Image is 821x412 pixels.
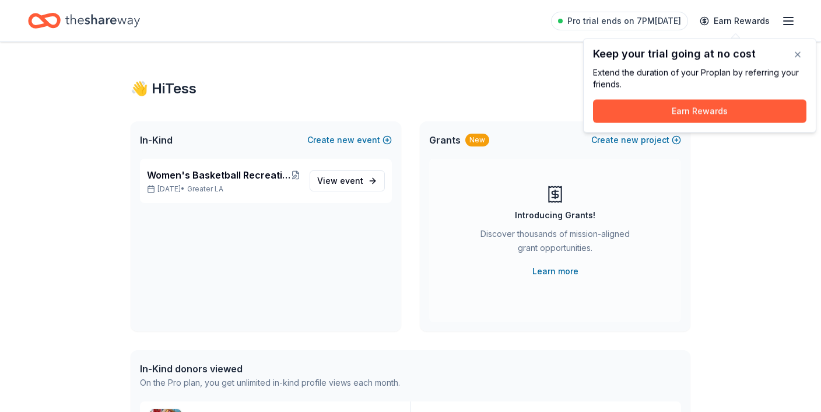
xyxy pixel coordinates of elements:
[147,168,291,182] span: Women's Basketball Recreational League in the [GEOGRAPHIC_DATA], 10th Season
[591,133,681,147] button: Createnewproject
[593,67,806,90] div: Extend the duration of your Pro plan by referring your friends.
[693,11,777,32] a: Earn Rewards
[140,362,400,376] div: In-Kind donors viewed
[337,133,355,147] span: new
[147,184,300,194] p: [DATE] •
[28,7,140,34] a: Home
[465,134,489,146] div: New
[551,12,688,30] a: Pro trial ends on 7PM[DATE]
[515,208,595,222] div: Introducing Grants!
[310,170,385,191] a: View event
[131,79,690,98] div: 👋 Hi Tess
[532,264,578,278] a: Learn more
[621,133,638,147] span: new
[593,100,806,123] button: Earn Rewards
[340,176,363,186] span: event
[476,227,634,260] div: Discover thousands of mission-aligned grant opportunities.
[307,133,392,147] button: Createnewevent
[593,48,806,60] div: Keep your trial going at no cost
[140,133,173,147] span: In-Kind
[140,376,400,390] div: On the Pro plan, you get unlimited in-kind profile views each month.
[317,174,363,188] span: View
[429,133,461,147] span: Grants
[567,14,681,28] span: Pro trial ends on 7PM[DATE]
[187,184,223,194] span: Greater LA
